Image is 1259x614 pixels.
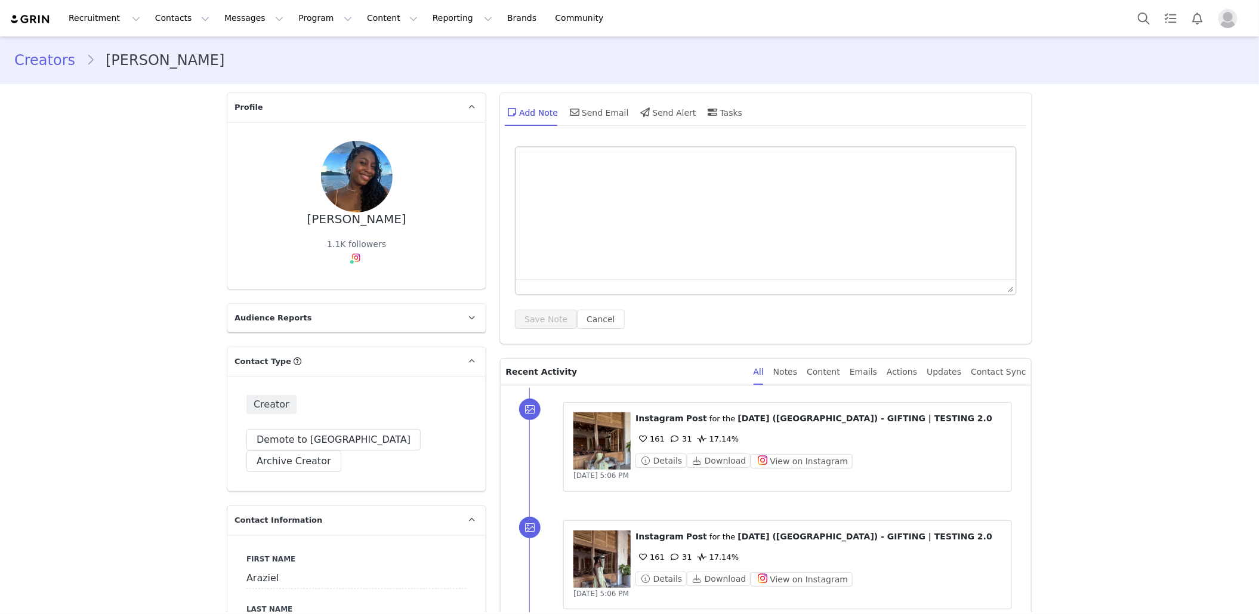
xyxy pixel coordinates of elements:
span: Contact Information [234,514,322,526]
div: Tasks [706,98,743,126]
button: Download [687,453,751,468]
img: placeholder-profile.jpg [1218,9,1238,28]
div: Notes [773,359,797,385]
a: Creators [14,50,86,71]
span: 161 [635,434,665,443]
div: Updates [927,359,961,385]
span: Post [686,414,707,423]
button: Notifications [1184,5,1211,32]
span: Creator [246,395,297,414]
button: Details [635,572,687,586]
span: Post [686,532,707,541]
iframe: Rich Text Area [516,152,1016,279]
span: Instagram [635,414,684,423]
span: [DATE] ([GEOGRAPHIC_DATA]) - GIFTING | TESTING 2.0 [738,414,992,423]
button: Demote to [GEOGRAPHIC_DATA] [246,429,421,451]
div: Send Alert [638,98,696,126]
div: Emails [850,359,877,385]
button: Download [687,572,751,586]
span: 17.14% [695,434,739,443]
button: Details [635,453,687,468]
div: [PERSON_NAME] [307,212,406,226]
span: 17.14% [695,553,739,561]
p: ⁨ ⁩ ⁨ ⁩ for the ⁨ ⁩ [635,530,1002,543]
button: Program [291,5,359,32]
img: grin logo [10,14,51,25]
button: Cancel [577,310,624,329]
button: Archive Creator [246,451,341,472]
a: Community [548,5,616,32]
button: Messages [217,5,291,32]
div: All [754,359,764,385]
span: 31 [668,434,692,443]
button: Contacts [148,5,217,32]
a: Brands [500,5,547,32]
span: [DATE] 5:06 PM [573,471,629,480]
button: Content [360,5,425,32]
div: 1.1K followers [327,238,386,251]
button: Recruitment [61,5,147,32]
label: First Name [246,554,467,564]
span: [DATE] ([GEOGRAPHIC_DATA]) - GIFTING | TESTING 2.0 [738,532,992,541]
button: View on Instagram [751,572,853,587]
img: instagram.svg [351,253,361,263]
span: Contact Type [234,356,291,368]
button: Save Note [515,310,577,329]
span: [DATE] 5:06 PM [573,590,629,598]
p: Recent Activity [505,359,743,385]
div: Send Email [567,98,629,126]
span: Instagram [635,532,684,541]
span: 161 [635,553,665,561]
img: 229d206a-768e-42e9-bc8f-302b7168bb82.jpg [321,141,393,212]
p: ⁨ ⁩ ⁨ ⁩ for the ⁨ ⁩ [635,412,1002,425]
button: Reporting [425,5,499,32]
span: 31 [668,553,692,561]
a: Tasks [1158,5,1184,32]
div: Add Note [505,98,558,126]
a: View on Instagram [751,575,853,584]
a: View on Instagram [751,456,853,465]
div: Contact Sync [971,359,1026,385]
div: Actions [887,359,917,385]
span: Audience Reports [234,312,312,324]
div: Content [807,359,840,385]
span: Profile [234,101,263,113]
button: Search [1131,5,1157,32]
button: View on Instagram [751,454,853,468]
button: Profile [1211,9,1249,28]
div: Press the Up and Down arrow keys to resize the editor. [1003,280,1016,294]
